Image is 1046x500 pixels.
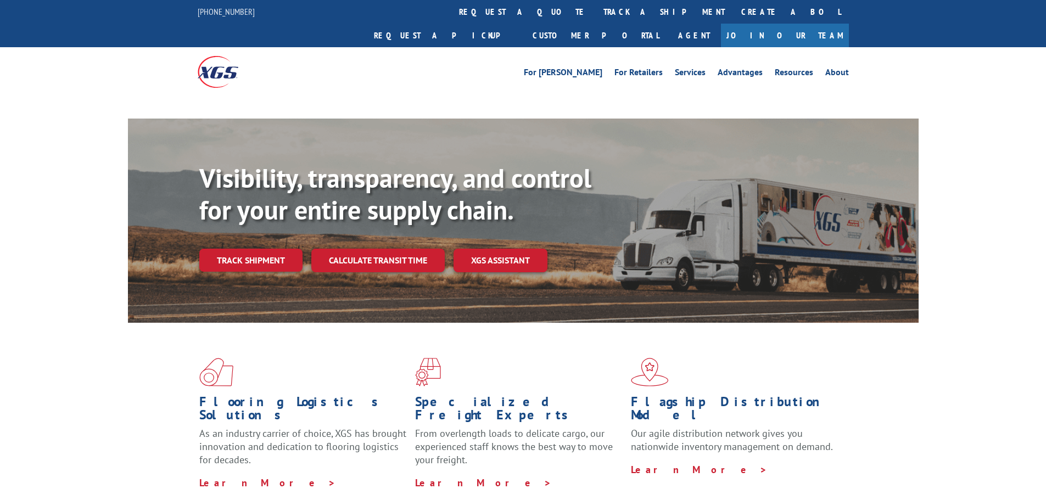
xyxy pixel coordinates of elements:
[825,68,849,80] a: About
[199,395,407,427] h1: Flooring Logistics Solutions
[614,68,663,80] a: For Retailers
[631,358,669,386] img: xgs-icon-flagship-distribution-model-red
[631,463,768,476] a: Learn More >
[667,24,721,47] a: Agent
[415,395,623,427] h1: Specialized Freight Experts
[415,358,441,386] img: xgs-icon-focused-on-flooring-red
[199,476,336,489] a: Learn More >
[311,249,445,272] a: Calculate transit time
[415,476,552,489] a: Learn More >
[199,161,591,227] b: Visibility, transparency, and control for your entire supply chain.
[631,395,838,427] h1: Flagship Distribution Model
[366,24,524,47] a: Request a pickup
[524,68,602,80] a: For [PERSON_NAME]
[675,68,706,80] a: Services
[199,427,406,466] span: As an industry carrier of choice, XGS has brought innovation and dedication to flooring logistics...
[198,6,255,17] a: [PHONE_NUMBER]
[199,249,303,272] a: Track shipment
[524,24,667,47] a: Customer Portal
[775,68,813,80] a: Resources
[718,68,763,80] a: Advantages
[415,427,623,476] p: From overlength loads to delicate cargo, our experienced staff knows the best way to move your fr...
[631,427,833,453] span: Our agile distribution network gives you nationwide inventory management on demand.
[199,358,233,386] img: xgs-icon-total-supply-chain-intelligence-red
[721,24,849,47] a: Join Our Team
[454,249,547,272] a: XGS ASSISTANT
